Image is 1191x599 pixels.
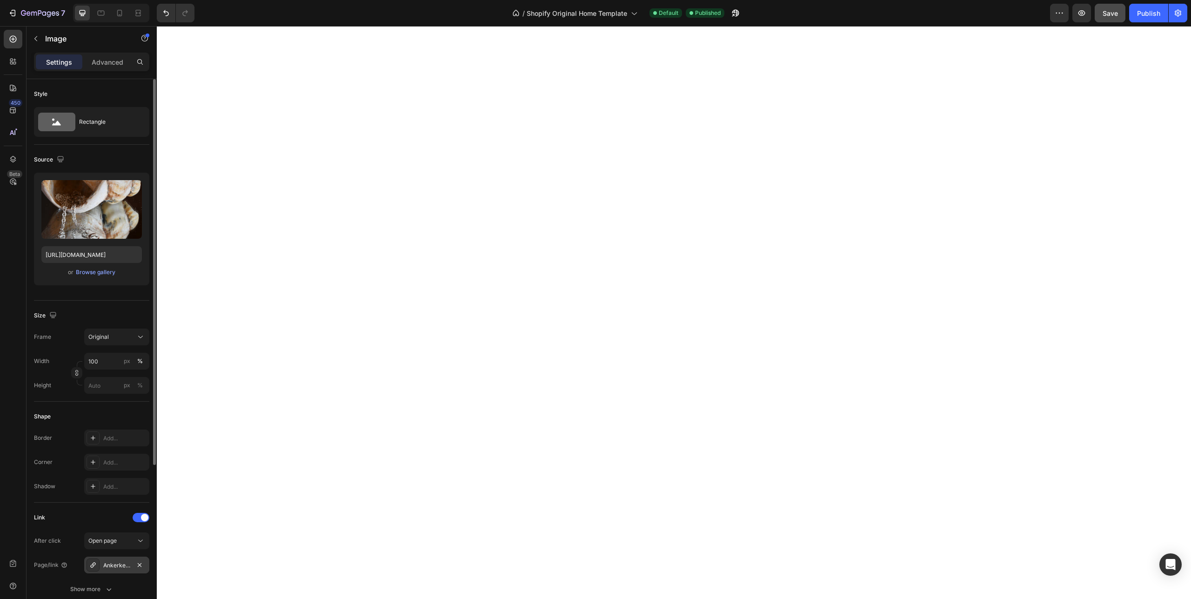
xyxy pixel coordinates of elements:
[88,333,109,341] span: Original
[34,561,68,569] div: Page/link
[527,8,627,18] span: Shopify Original Home Template
[124,357,130,365] div: px
[88,537,117,544] span: Open page
[124,381,130,390] div: px
[157,4,194,22] div: Undo/Redo
[34,310,59,322] div: Size
[121,356,133,367] button: %
[34,458,53,466] div: Corner
[76,268,115,276] div: Browse gallery
[34,537,61,545] div: After click
[41,246,142,263] input: https://example.com/image.jpg
[1129,4,1168,22] button: Publish
[137,381,143,390] div: %
[157,26,1191,599] iframe: Design area
[134,380,146,391] button: px
[84,353,149,370] input: px%
[522,8,525,18] span: /
[70,585,114,594] div: Show more
[84,377,149,394] input: px%
[92,57,123,67] p: Advanced
[46,57,72,67] p: Settings
[45,33,124,44] p: Image
[68,267,74,278] span: or
[84,329,149,345] button: Original
[34,434,52,442] div: Border
[103,434,147,443] div: Add...
[9,99,22,107] div: 450
[103,483,147,491] div: Add...
[61,7,65,19] p: 7
[103,458,147,467] div: Add...
[103,561,130,570] div: Ankerketten-rund-aus-silber
[34,581,149,598] button: Show more
[1095,4,1125,22] button: Save
[134,356,146,367] button: px
[34,154,66,166] div: Source
[121,380,133,391] button: %
[695,9,721,17] span: Published
[34,333,51,341] label: Frame
[659,9,678,17] span: Default
[75,268,116,277] button: Browse gallery
[34,482,55,491] div: Shadow
[34,90,47,98] div: Style
[1103,9,1118,17] span: Save
[84,532,149,549] button: Open page
[34,357,49,365] label: Width
[34,381,51,390] label: Height
[34,513,45,522] div: Link
[41,180,142,239] img: preview-image
[4,4,69,22] button: 7
[79,111,136,133] div: Rectangle
[137,357,143,365] div: %
[7,170,22,178] div: Beta
[34,412,51,421] div: Shape
[1159,553,1182,576] div: Open Intercom Messenger
[1137,8,1160,18] div: Publish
